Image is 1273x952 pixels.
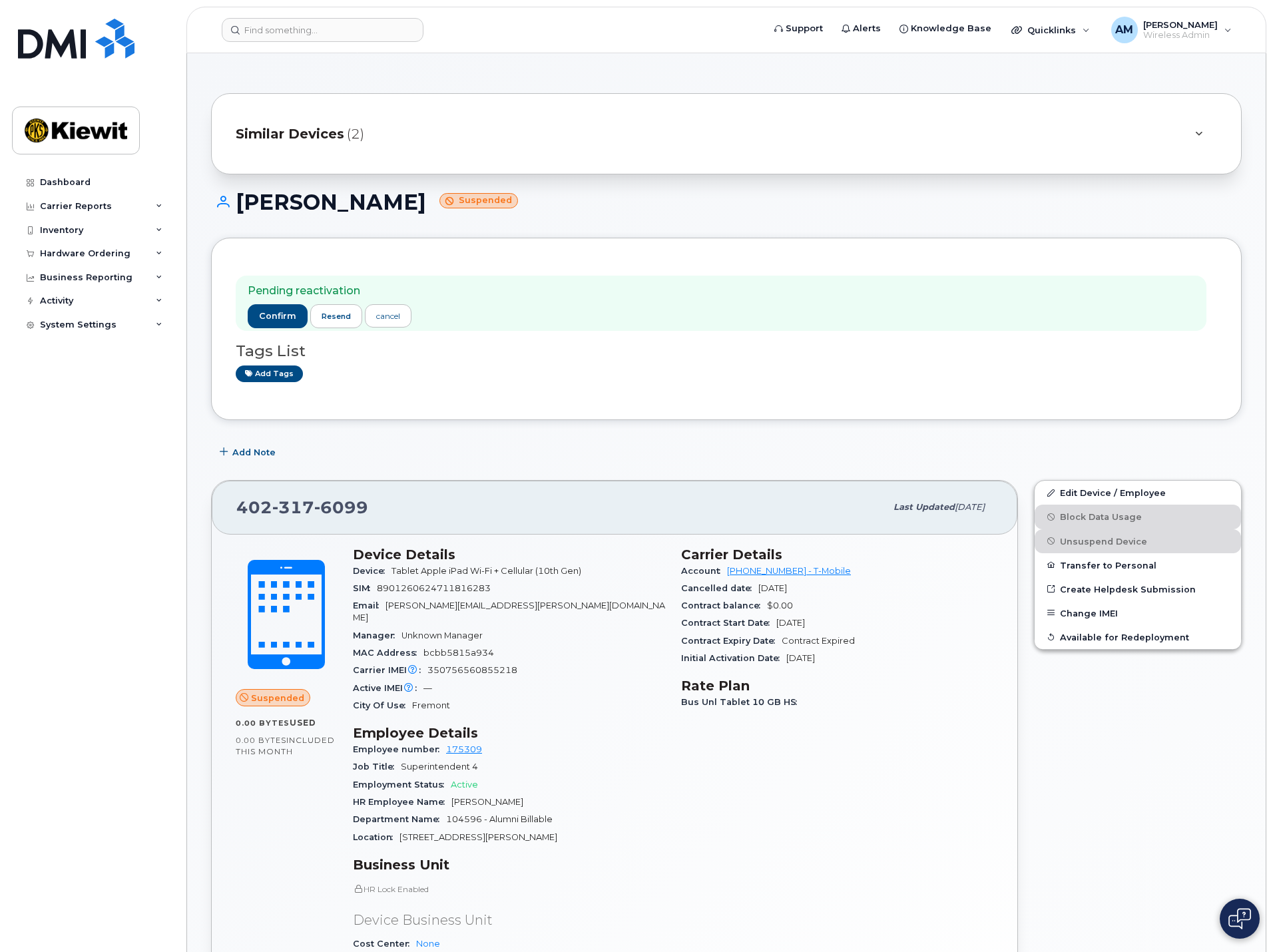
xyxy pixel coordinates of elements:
[272,497,314,517] span: 317
[681,618,776,628] span: Contract Start Date
[758,583,787,593] span: [DATE]
[1035,625,1241,649] button: Available for Redeployment
[376,310,400,322] div: cancel
[232,446,276,459] span: Add Note
[681,697,804,707] span: Bus Unl Tablet 10 GB HS
[955,502,985,512] span: [DATE]
[391,566,581,576] span: Tablet Apple iPad Wi-Fi + Cellular (10th Gen)
[727,566,851,576] a: [PHONE_NUMBER] - T-Mobile
[365,304,411,328] a: cancel
[353,762,401,772] span: Job Title
[681,566,727,576] span: Account
[681,547,993,563] h3: Carrier Details
[1035,529,1241,553] button: Unsuspend Device
[353,797,451,807] span: HR Employee Name
[353,600,665,622] span: [PERSON_NAME][EMAIL_ADDRESS][PERSON_NAME][DOMAIN_NAME]
[314,497,368,517] span: 6099
[310,304,362,328] button: resend
[767,600,793,610] span: $0.00
[236,343,1217,359] h3: Tags List
[236,735,335,757] span: included this month
[347,124,364,144] span: (2)
[412,700,450,710] span: Fremont
[776,618,805,628] span: [DATE]
[211,190,1242,214] h1: [PERSON_NAME]
[353,547,665,563] h3: Device Details
[236,736,286,745] span: 0.00 Bytes
[353,883,665,895] p: HR Lock Enabled
[1035,481,1241,505] a: Edit Device / Employee
[251,692,304,704] span: Suspended
[1228,908,1251,929] img: Open chat
[427,665,517,675] span: 350756560855218
[353,939,416,949] span: Cost Center
[451,780,478,790] span: Active
[353,566,391,576] span: Device
[353,857,665,873] h3: Business Unit
[236,365,303,382] a: Add tags
[290,718,316,728] span: used
[1035,577,1241,601] a: Create Helpdesk Submission
[353,683,423,693] span: Active IMEI
[353,630,401,640] span: Manager
[353,583,377,593] span: SIM
[416,939,440,949] a: None
[1035,505,1241,529] button: Block Data Usage
[248,304,308,328] button: confirm
[439,193,518,208] small: Suspended
[377,583,491,593] span: 8901260624711816283
[423,683,432,693] span: —
[236,497,368,517] span: 402
[248,284,411,299] p: Pending reactivation
[236,718,290,728] span: 0.00 Bytes
[353,600,385,610] span: Email
[211,440,287,464] button: Add Note
[1035,553,1241,577] button: Transfer to Personal
[401,762,478,772] span: Superintendent 4
[451,797,523,807] span: [PERSON_NAME]
[681,653,786,663] span: Initial Activation Date
[681,583,758,593] span: Cancelled date
[353,832,399,842] span: Location
[446,744,482,754] a: 175309
[259,310,296,322] span: confirm
[681,600,767,610] span: Contract balance
[353,814,446,824] span: Department Name
[782,636,855,646] span: Contract Expired
[236,124,344,144] span: Similar Devices
[353,780,451,790] span: Employment Status
[681,636,782,646] span: Contract Expiry Date
[353,744,446,754] span: Employee number
[1060,536,1147,546] span: Unsuspend Device
[786,653,815,663] span: [DATE]
[446,814,553,824] span: 104596 - Alumni Billable
[1060,632,1189,642] span: Available for Redeployment
[893,502,955,512] span: Last updated
[322,311,351,322] span: resend
[353,648,423,658] span: MAC Address
[353,911,665,930] p: Device Business Unit
[353,665,427,675] span: Carrier IMEI
[423,648,494,658] span: bcbb5815a934
[681,678,993,694] h3: Rate Plan
[353,725,665,741] h3: Employee Details
[1035,601,1241,625] button: Change IMEI
[401,630,483,640] span: Unknown Manager
[353,700,412,710] span: City Of Use
[399,832,557,842] span: [STREET_ADDRESS][PERSON_NAME]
